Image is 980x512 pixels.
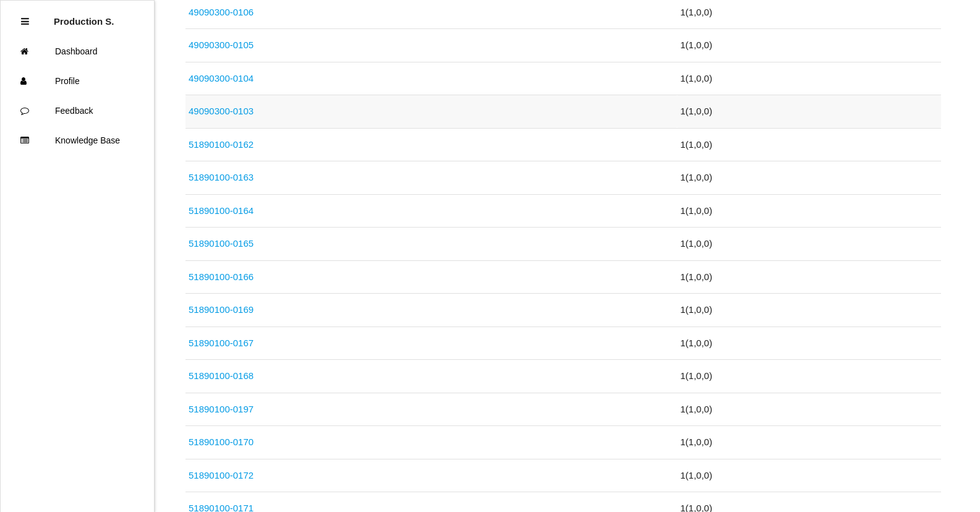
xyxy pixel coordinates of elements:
[189,172,254,182] a: 51890100-0163
[677,260,940,294] td: 1 ( 1 , 0 , 0 )
[1,66,154,96] a: Profile
[189,271,254,282] a: 51890100-0166
[677,294,940,327] td: 1 ( 1 , 0 , 0 )
[189,238,254,249] a: 51890100-0165
[677,29,940,62] td: 1 ( 1 , 0 , 0 )
[677,128,940,161] td: 1 ( 1 , 0 , 0 )
[677,393,940,426] td: 1 ( 1 , 0 , 0 )
[677,459,940,492] td: 1 ( 1 , 0 , 0 )
[189,404,254,414] a: 51890100-0197
[1,126,154,155] a: Knowledge Base
[189,338,254,348] a: 51890100-0167
[54,7,114,27] p: Production Shifts
[189,470,254,480] a: 51890100-0172
[21,7,29,36] div: Close
[677,326,940,360] td: 1 ( 1 , 0 , 0 )
[189,437,254,447] a: 51890100-0170
[189,40,254,50] a: 49090300-0105
[189,205,254,216] a: 51890100-0164
[189,7,254,17] a: 49090300-0106
[189,304,254,315] a: 51890100-0169
[189,73,254,83] a: 49090300-0104
[677,228,940,261] td: 1 ( 1 , 0 , 0 )
[677,426,940,459] td: 1 ( 1 , 0 , 0 )
[677,95,940,129] td: 1 ( 1 , 0 , 0 )
[1,36,154,66] a: Dashboard
[189,106,254,116] a: 49090300-0103
[677,62,940,95] td: 1 ( 1 , 0 , 0 )
[677,161,940,195] td: 1 ( 1 , 0 , 0 )
[677,194,940,228] td: 1 ( 1 , 0 , 0 )
[189,370,254,381] a: 51890100-0168
[189,139,254,150] a: 51890100-0162
[1,96,154,126] a: Feedback
[677,360,940,393] td: 1 ( 1 , 0 , 0 )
